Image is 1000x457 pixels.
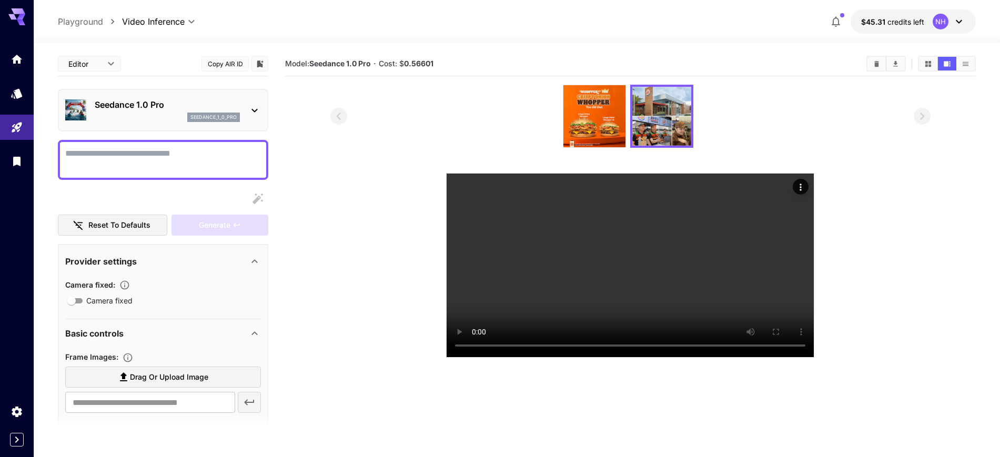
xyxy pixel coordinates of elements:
a: Playground [58,15,103,28]
div: Show media in grid viewShow media in video viewShow media in list view [918,56,976,72]
span: $45.31 [861,17,887,26]
button: Show media in grid view [919,57,937,70]
div: Actions [793,179,809,195]
b: 0.56601 [404,59,433,68]
p: Seedance 1.0 Pro [95,98,240,111]
div: Models [11,87,23,100]
img: 1r6URAAAABklEQVQDADByYCvYfb0WAAAAAElFTkSuQmCC [632,87,691,146]
div: Home [11,53,23,66]
p: Basic controls [65,327,124,340]
p: Provider settings [65,255,137,268]
p: · [373,57,376,70]
button: Download All [886,57,905,70]
div: Provider settings [65,249,261,274]
span: Drag or upload image [130,371,208,384]
div: Basic controls [65,321,261,346]
button: Clear All [867,57,886,70]
span: Model: [285,59,371,68]
button: Add to library [255,57,265,70]
div: Playground [11,117,23,130]
button: Show media in video view [938,57,956,70]
span: Camera fixed : [65,280,115,289]
button: $45.30789NH [851,9,976,34]
nav: breadcrumb [58,15,122,28]
button: Copy AIR ID [201,56,249,72]
div: $45.30789 [861,16,924,27]
label: Drag or upload image [65,367,261,388]
div: Library [11,155,23,168]
div: Seedance 1.0 Proseedance_1_0_pro [65,94,261,126]
span: Cost: $ [379,59,433,68]
span: Video Inference [122,15,185,28]
span: Frame Images : [65,352,118,361]
img: K0AAAAASUVORK5CYII= [563,85,625,147]
button: Reset to defaults [58,215,167,236]
button: Show media in list view [956,57,975,70]
div: NH [933,14,948,29]
button: Upload frame images. [118,352,137,363]
b: Seedance 1.0 Pro [309,59,371,68]
span: Editor [68,58,101,69]
span: credits left [887,17,924,26]
div: Settings [11,405,23,418]
p: seedance_1_0_pro [190,114,237,121]
span: Camera fixed [86,295,133,306]
button: Expand sidebar [10,433,24,446]
div: Clear AllDownload All [866,56,906,72]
